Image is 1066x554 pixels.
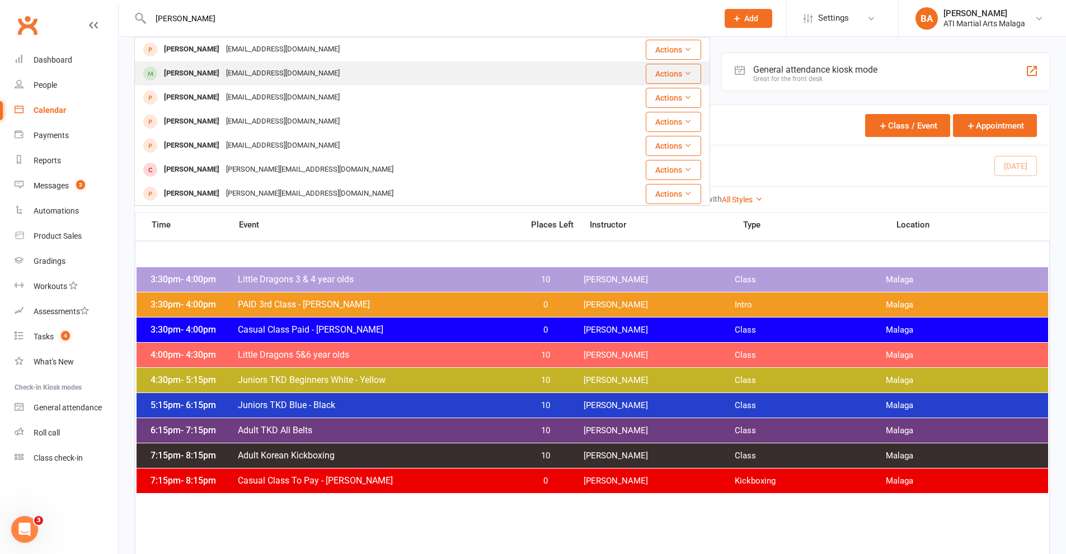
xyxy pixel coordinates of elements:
span: 0 [516,476,575,486]
span: Malaga [886,451,1037,461]
span: 10 [516,274,575,285]
span: 4:30pm [148,375,237,385]
button: Actions [646,64,701,84]
span: Casual Class To Pay - [PERSON_NAME] [237,475,516,486]
span: 5:15pm [148,400,237,410]
a: All Styles [722,195,763,204]
span: 7:15pm [148,475,237,486]
span: [PERSON_NAME] [584,325,735,335]
div: ATI Martial Arts Malaga [943,18,1025,29]
span: 10 [516,350,575,361]
span: Malaga [886,476,1037,486]
div: Reports [34,156,61,165]
div: General attendance kiosk mode [753,64,877,75]
span: [PERSON_NAME] [584,375,735,386]
span: Time [149,220,238,233]
div: Automations [34,206,79,215]
a: Gradings [15,249,118,274]
div: Tasks [34,332,54,341]
span: Class [735,375,886,386]
span: Casual Class Paid - [PERSON_NAME] [237,324,516,335]
div: [PERSON_NAME] [161,162,223,178]
span: 10 [516,451,575,461]
div: Gradings [34,257,65,266]
span: Malaga [886,274,1037,285]
a: Calendar [15,98,118,123]
span: Malaga [886,325,1037,335]
span: Class [735,400,886,411]
a: Reports [15,148,118,173]
div: Great for the front desk [753,75,877,83]
span: Class [735,425,886,436]
a: Automations [15,198,118,224]
div: Payments [34,131,69,140]
a: Payments [15,123,118,148]
div: [PERSON_NAME] [161,41,223,58]
span: Little Dragons 5&6 year olds [237,349,516,360]
div: [EMAIL_ADDRESS][DOMAIN_NAME] [223,138,343,154]
span: 0 [516,300,575,310]
button: Actions [646,88,701,108]
span: Class [735,325,886,335]
span: - 4:00pm [181,299,216,310]
span: 6:15pm [148,425,237,435]
span: [PERSON_NAME] [584,300,735,310]
div: [EMAIL_ADDRESS][DOMAIN_NAME] [223,65,343,82]
div: [EMAIL_ADDRESS][DOMAIN_NAME] [223,89,343,106]
span: [PERSON_NAME] [584,425,735,436]
span: 7:15pm [148,450,237,461]
span: Kickboxing [735,476,886,486]
span: Malaga [886,350,1037,361]
span: Juniors TKD Beginners White - Yellow [237,375,516,385]
span: - 4:00pm [181,324,216,335]
span: - 4:00pm [181,274,216,285]
button: Class / Event [865,114,950,137]
a: Messages 3 [15,173,118,198]
span: Juniors TKD Blue - Black [237,400,516,410]
span: [PERSON_NAME] [584,451,735,461]
span: Class [735,274,886,285]
span: - 4:30pm [181,349,216,360]
div: [PERSON_NAME][EMAIL_ADDRESS][DOMAIN_NAME] [223,162,397,178]
span: 3:30pm [148,274,237,285]
span: Little Dragons 3 & 4 year olds [237,274,516,285]
span: Malaga [886,375,1037,386]
a: Dashboard [15,48,118,73]
div: [EMAIL_ADDRESS][DOMAIN_NAME] [223,113,343,130]
span: 4 [61,331,70,340]
a: Class kiosk mode [15,446,118,471]
span: [PERSON_NAME] [584,476,735,486]
div: [PERSON_NAME] [161,113,223,130]
span: Intro [735,300,886,310]
span: 3 [34,516,43,525]
div: Workouts [34,282,67,291]
span: Malaga [886,425,1037,436]
span: 10 [516,375,575,386]
a: People [15,73,118,98]
a: Tasks 4 [15,324,118,349]
strong: with [707,195,722,203]
span: 10 [516,400,575,411]
span: 0 [516,325,575,335]
div: Class check-in [34,453,83,462]
span: Instructor [590,221,743,229]
span: - 5:15pm [181,375,216,385]
button: Actions [646,40,701,60]
a: Workouts [15,274,118,299]
div: [PERSON_NAME] [161,186,223,202]
span: 10 [516,425,575,436]
span: [PERSON_NAME] [584,350,735,361]
span: - 7:15pm [181,425,216,435]
div: [EMAIL_ADDRESS][DOMAIN_NAME] [223,41,343,58]
button: Actions [646,112,701,132]
div: BA [915,7,938,30]
span: - 8:15pm [181,450,216,461]
span: Settings [818,6,849,31]
div: Dashboard [34,55,72,64]
div: Roll call [34,428,60,437]
div: Messages [34,181,69,190]
div: Calendar [34,106,66,115]
span: Add [744,14,758,23]
span: - 8:15pm [181,475,216,486]
div: [PERSON_NAME][EMAIL_ADDRESS][DOMAIN_NAME] [223,186,397,202]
